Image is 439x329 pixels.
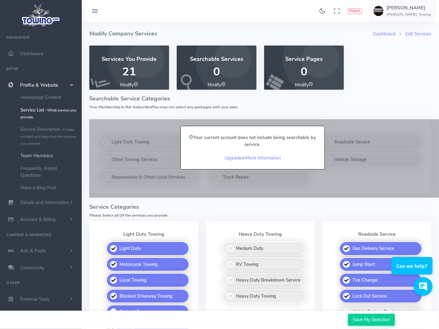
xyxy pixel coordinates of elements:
[330,232,424,237] p: Roadside Service
[387,240,439,302] iframe: Conversations
[246,155,281,161] a: More Information
[208,82,226,88] a: Modify
[20,51,43,57] span: Dashboard
[16,162,82,181] a: Frequently Asked Questions
[225,155,242,161] a: Upgrade
[20,108,76,120] small: What service you provide
[97,232,191,237] p: Light Duty Towing
[20,265,44,271] span: Community
[189,134,316,148] strong: Your current account does not include being searchable by service.
[89,22,373,46] h4: Modify Company Services
[20,2,62,29] img: logo
[181,126,325,169] div: or
[20,296,49,302] span: External Tools
[16,91,82,104] a: Homepage Content
[374,6,384,16] img: user-image
[272,66,336,78] p: 0
[348,8,362,14] button: Report
[20,216,56,223] span: Account & Billing
[120,82,138,88] a: Modify
[20,127,76,146] small: Create content and describe the services you provide
[106,289,189,304] label: Blocked Driveway Towing
[339,305,422,319] label: Mobile Battery Replacement
[16,104,82,123] a: Service List -What service you provide
[153,105,238,110] span: You may not select any packages with your plan.
[106,257,189,272] label: Motorcycle Towing
[20,248,46,254] span: Ads & Posts
[16,123,82,149] a: Service Description -Create content and describe the services you provide
[295,82,313,88] a: Modify
[89,105,431,109] h6: Your Membership Is Not Subscribed
[387,13,431,17] h6: [PERSON_NAME] Towing
[97,66,162,78] p: 21
[106,305,189,319] label: Flatbed Towing
[348,314,395,326] input: Save My Selection
[339,273,422,288] label: Tire Change
[373,31,396,37] a: Dashboard
[20,200,69,206] span: Details and Information
[272,56,336,62] h4: Service Pages
[213,64,220,79] span: 0
[406,31,431,37] a: Edit Services
[387,5,431,10] h5: [PERSON_NAME]
[16,181,82,194] a: Make a Blog Post
[223,257,306,272] label: RV Towing
[106,241,189,256] label: Light Duty
[339,241,422,256] label: Gas Delivery Service
[339,289,422,304] label: Lock Out Service
[89,213,431,218] h6: Please Select all Of the services you provide.
[223,289,306,304] label: Heavy Duty Towing
[214,232,308,237] p: Heavy Duty Towing
[339,257,422,272] label: Jump Start
[223,273,306,288] label: Heavy Duty Breakdown Service
[223,241,306,256] label: Medium Duty
[20,82,58,88] span: Profile & Website
[184,56,249,62] h4: Searchable Services
[97,56,162,62] h4: Services You Provide
[89,204,431,210] h4: Service Categories
[16,149,82,162] a: Team Members
[89,96,431,102] h4: Searchable Service Categories
[106,273,189,288] label: Local Towing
